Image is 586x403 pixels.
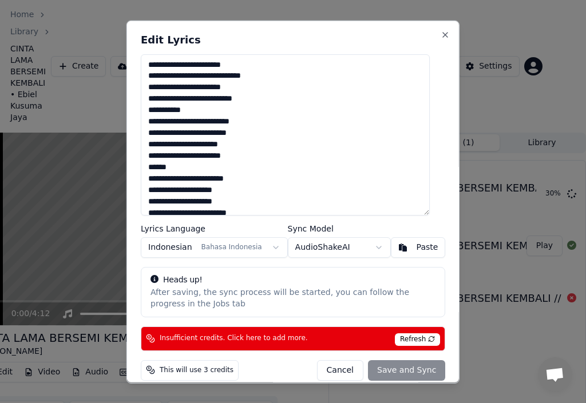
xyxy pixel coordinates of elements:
div: After saving, the sync process will be started, you can follow the progress in the Jobs tab [151,286,435,309]
div: Heads up! [151,274,435,285]
span: Refresh [395,333,440,345]
span: Insufficient credits. Click here to add more. [160,334,308,343]
button: Cancel [316,360,363,380]
span: This will use 3 credits [160,365,233,374]
label: Sync Model [287,224,390,232]
label: Lyrics Language [141,224,288,232]
h2: Edit Lyrics [141,34,445,45]
button: Paste [390,237,445,257]
div: Paste [416,241,438,253]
